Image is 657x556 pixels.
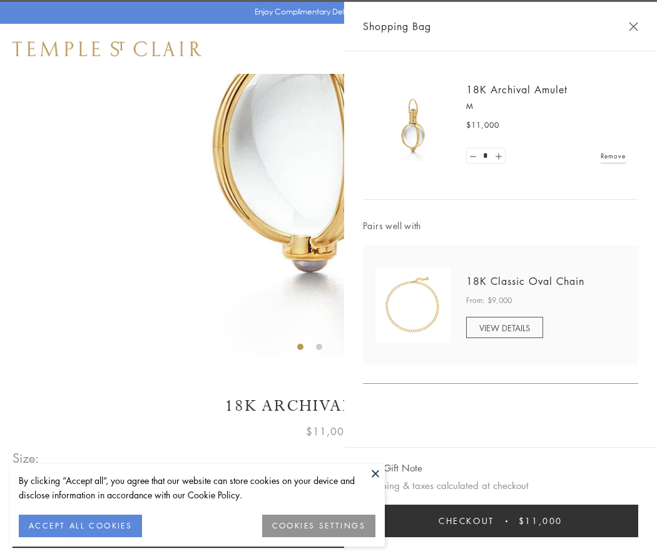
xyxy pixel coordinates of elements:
[466,119,499,131] span: $11,000
[262,515,375,537] button: COOKIES SETTINGS
[629,22,638,31] button: Close Shopping Bag
[466,100,626,113] p: M
[467,148,479,164] a: Set quantity to 0
[363,478,638,493] p: Shipping & taxes calculated at checkout
[255,6,397,18] p: Enjoy Complimentary Delivery & Returns
[519,514,563,528] span: $11,000
[466,317,543,338] a: VIEW DETAILS
[466,274,584,288] a: 18K Classic Oval Chain
[19,515,142,537] button: ACCEPT ALL COOKIES
[492,148,504,164] a: Set quantity to 2
[363,505,638,537] button: Checkout $11,000
[13,395,644,417] h1: 18K Archival Amulet
[601,149,626,163] a: Remove
[375,267,451,342] img: N88865-OV18
[439,514,494,528] span: Checkout
[19,473,375,502] div: By clicking “Accept all”, you agree that our website can store cookies on your device and disclos...
[13,41,201,56] img: Temple St. Clair
[466,83,568,96] a: 18K Archival Amulet
[479,322,530,334] span: VIEW DETAILS
[363,460,422,476] button: Add Gift Note
[363,18,431,34] span: Shopping Bag
[375,88,451,163] img: 18K Archival Amulet
[466,294,512,307] span: From: $9,000
[363,219,638,233] span: Pairs well with
[13,448,40,468] span: Size:
[306,423,351,440] span: $11,000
